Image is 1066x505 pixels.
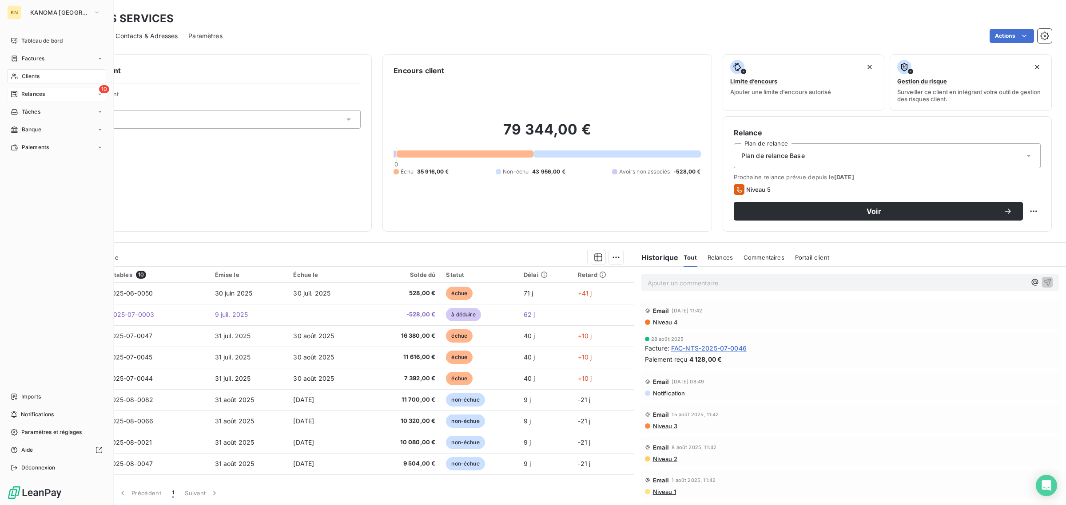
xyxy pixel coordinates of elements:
div: Délai [524,271,567,278]
span: 62 j [524,311,535,318]
span: 31 août 2025 [215,460,255,467]
span: 31 août 2025 [215,438,255,446]
span: Paiement reçu [645,355,688,364]
button: Précédent [113,484,167,502]
span: 9 j [524,417,531,425]
span: [DATE] [293,438,314,446]
span: 9 504,00 € [374,459,435,468]
span: Email [653,411,669,418]
span: 10 080,00 € [374,438,435,447]
span: Niveau 4 [652,319,678,326]
span: à déduire [446,308,481,321]
span: 40 j [524,353,535,361]
span: 4 128,00 € [689,355,722,364]
span: Notifications [21,410,54,418]
div: Retard [578,271,628,278]
span: 9 j [524,460,531,467]
span: -21 j [578,417,591,425]
div: Solde dû [374,271,435,278]
span: 40 j [524,332,535,339]
span: non-échue [446,436,485,449]
button: 1 [167,484,179,502]
span: 10 [99,85,109,93]
span: Tableau de bord [21,37,63,45]
span: 0 [394,161,398,168]
h3: KEREIS SERVICES [78,11,174,27]
div: Statut [446,271,513,278]
span: Portail client [795,254,829,261]
div: Pièces comptables [77,271,204,279]
span: 7 392,00 € [374,374,435,383]
span: Déconnexion [21,464,56,472]
span: FAC-NTS-2025-08-0021 [77,438,152,446]
span: [DATE] [293,460,314,467]
span: -21 j [578,396,591,403]
span: FAC-NTS-2025-06-0050 [77,289,153,297]
span: 31 août 2025 [215,417,255,425]
span: non-échue [446,414,485,428]
span: Voir [744,208,1003,215]
a: Aide [7,443,106,457]
span: +10 j [578,375,592,382]
span: Aide [21,446,33,454]
span: FAC-NTS-2025-07-0047 [77,332,152,339]
span: Banque [22,126,41,134]
span: 8 août 2025, 11:42 [672,445,716,450]
button: Gestion du risqueSurveiller ce client en intégrant votre outil de gestion des risques client. [890,54,1052,111]
span: 31 août 2025 [215,396,255,403]
span: non-échue [446,457,485,470]
span: -21 j [578,460,591,467]
button: Voir [734,202,1023,221]
span: 30 août 2025 [293,332,334,339]
span: Limite d’encours [730,78,777,85]
span: +41 j [578,289,592,297]
span: 9 j [524,438,531,446]
span: Email [653,444,669,451]
span: FAC-NTS-2025-08-0082 [77,396,153,403]
span: 40 j [524,375,535,382]
span: 528,00 € [374,289,435,298]
span: 31 juil. 2025 [215,375,251,382]
span: Email [653,307,669,314]
span: 30 juil. 2025 [293,289,330,297]
span: FAC-NTS-2025-07-0046 [671,343,747,353]
span: 35 916,00 € [417,168,449,176]
span: [DATE] [834,174,854,181]
span: Relances [21,90,45,98]
span: Notification [652,390,685,397]
span: -528,00 € [374,310,435,319]
img: Logo LeanPay [7,485,62,500]
button: Suivant [179,484,224,502]
span: échue [446,329,473,343]
span: 10 [136,271,146,279]
span: -528,00 € [673,168,700,176]
span: Paramètres [188,32,223,40]
span: FAC-NTS-2025-07-0044 [77,375,153,382]
h6: Informations client [54,65,361,76]
span: 43 956,00 € [532,168,565,176]
span: AVO-NTS-2025-07-0003 [77,311,154,318]
div: Échue le [293,271,363,278]
span: 31 juil. 2025 [215,332,251,339]
span: Prochaine relance prévue depuis le [734,174,1041,181]
span: Niveau 3 [652,422,677,430]
span: Clients [22,72,40,80]
span: Gestion du risque [897,78,947,85]
span: Niveau 5 [746,186,771,193]
span: KANOMA [GEOGRAPHIC_DATA] [30,9,90,16]
span: Tâches [22,108,40,116]
span: Non-échu [503,168,529,176]
span: Surveiller ce client en intégrant votre outil de gestion des risques client. [897,88,1044,103]
span: Relances [708,254,733,261]
h6: Relance [734,127,1041,138]
div: Émise le [215,271,283,278]
span: FAC-NTS-2025-07-0045 [77,353,152,361]
span: Tout [684,254,697,261]
span: 1 août 2025, 11:42 [672,477,716,483]
span: [DATE] 08:49 [672,379,704,384]
span: Avoirs non associés [619,168,670,176]
span: [DATE] [293,417,314,425]
span: -21 j [578,438,591,446]
span: Niveau 2 [652,455,677,462]
span: Ajouter une limite d’encours autorisé [730,88,831,95]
